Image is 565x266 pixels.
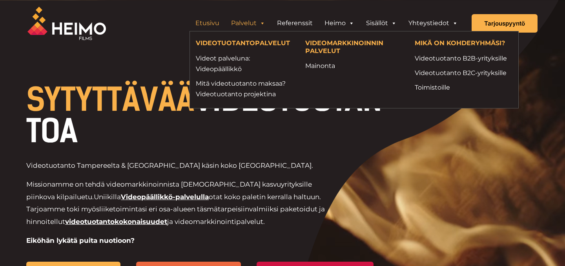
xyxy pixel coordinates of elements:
[65,218,167,226] a: videotuotantokokonaisuudet
[121,193,209,201] a: Videopäällikkö-palvelulla
[196,78,293,99] a: Mitä videotuotanto maksaa?Videotuotanto projektina
[94,193,121,201] span: Uniikilla
[26,160,336,172] p: Videotuotanto Tampereelta & [GEOGRAPHIC_DATA] käsin koko [GEOGRAPHIC_DATA].
[415,68,512,78] a: Videotuotanto B2C-yrityksille
[472,14,538,33] a: Tarjouspyyntö
[415,82,512,93] a: Toimistoille
[305,39,403,56] h4: VIDEOMARKKINOINNIN PALVELUT
[26,84,389,147] h1: VIDEOTUOTANTOA
[415,39,512,49] h4: MIKÄ ON KOHDERYHMÄSI?
[26,178,336,228] p: Missionamme on tehdä videomarkkinoinnista [DEMOGRAPHIC_DATA] kasvuyrityksille piinkova kilpailuetu.
[319,15,360,31] a: Heimo
[186,15,468,31] aside: Header Widget 1
[271,15,319,31] a: Referenssit
[305,61,403,71] a: Mainonta
[360,15,403,31] a: Sisällöt
[26,81,194,119] span: SYTYTTÄVÄÄ
[415,53,512,64] a: Videotuotanto B2B-yrityksille
[26,205,325,226] span: valmiiksi paketoidut ja hinnoitellut
[190,15,225,31] a: Etusivu
[26,237,135,244] strong: Eiköhän lykätä puita nuotioon?
[99,205,249,213] span: liiketoimintasi eri osa-alueen täsmätarpeisiin
[196,53,293,74] a: Videot palveluna: Videopäällikkö
[403,15,464,31] a: Yhteystiedot
[27,7,106,40] img: Heimo Filmsin logo
[225,15,271,31] a: Palvelut
[196,39,293,49] h4: VIDEOTUOTANTOPALVELUT
[167,218,265,226] span: ja videomarkkinointipalvelut.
